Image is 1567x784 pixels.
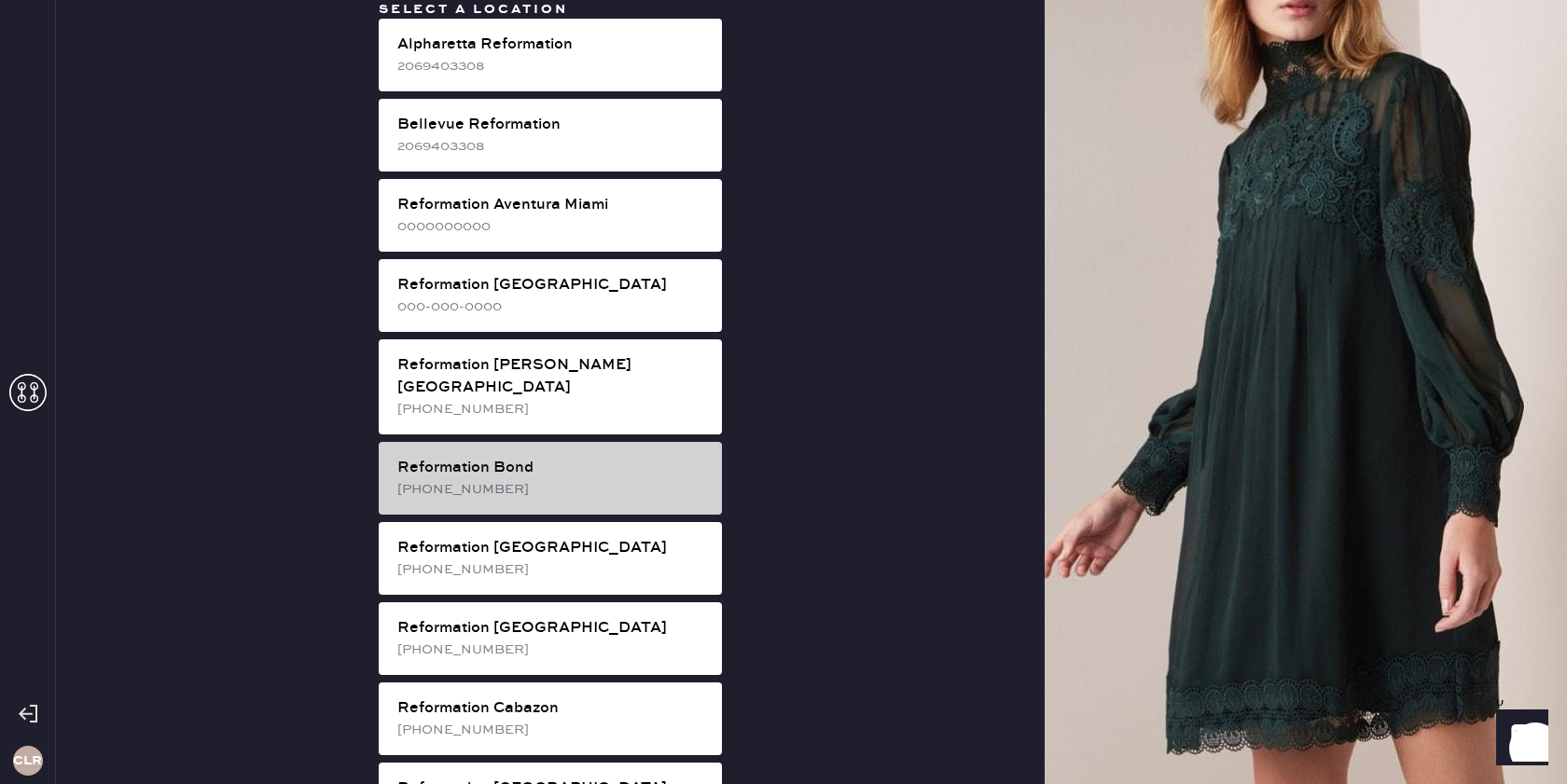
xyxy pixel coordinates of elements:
div: Reformation [PERSON_NAME][GEOGRAPHIC_DATA] [397,354,707,399]
div: 2069403308 [397,136,707,157]
div: [PHONE_NUMBER] [397,720,707,740]
div: [PHONE_NUMBER] [397,399,707,420]
span: Select a location [379,1,568,18]
div: Reformation Aventura Miami [397,194,707,216]
div: Reformation Cabazon [397,697,707,720]
div: Alpharetta Reformation [397,34,707,56]
div: 2069403308 [397,56,707,76]
div: Reformation [GEOGRAPHIC_DATA] [397,537,707,559]
div: Reformation [GEOGRAPHIC_DATA] [397,617,707,640]
div: Reformation [GEOGRAPHIC_DATA] [397,274,707,296]
div: 0000000000 [397,216,707,237]
div: [PHONE_NUMBER] [397,640,707,660]
div: [PHONE_NUMBER] [397,559,707,580]
div: [PHONE_NUMBER] [397,479,707,500]
div: Bellevue Reformation [397,114,707,136]
iframe: Front Chat [1478,700,1559,780]
div: Reformation Bond [397,457,707,479]
h3: CLR [13,754,42,767]
div: 000-000-0000 [397,296,707,317]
